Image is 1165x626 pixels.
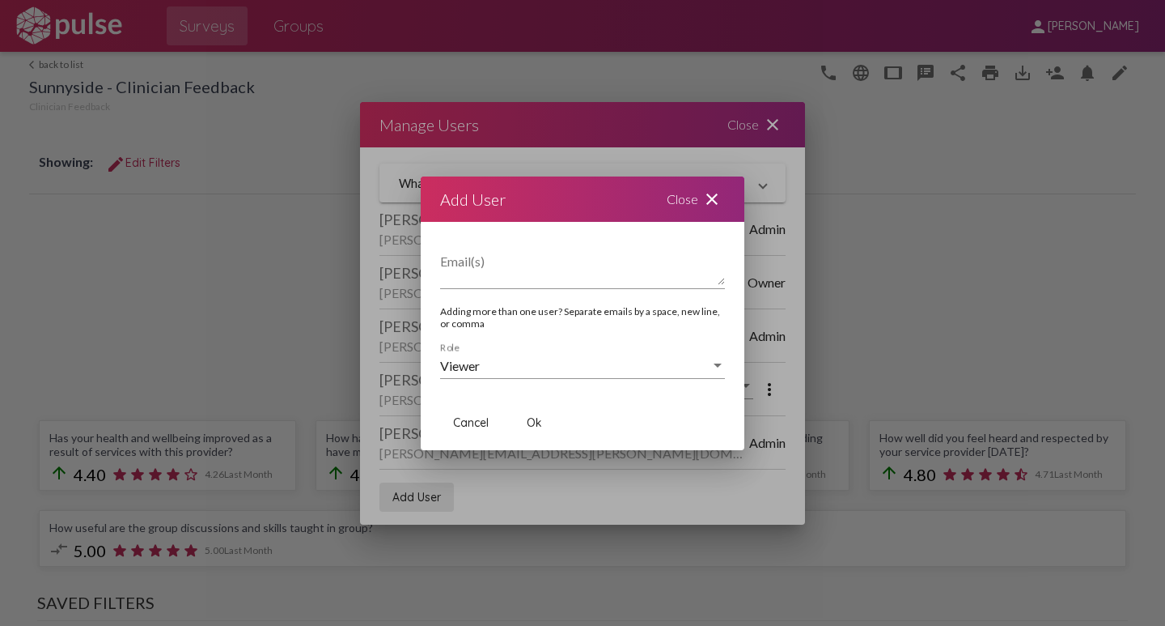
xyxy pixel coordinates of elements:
button: Cancel [440,408,502,437]
span: Viewer [440,358,480,373]
span: Cancel [453,415,489,430]
div: Adding more than one user? Separate emails by a space, new line, or comma [440,305,725,343]
div: Close [647,177,744,222]
span: Ok [527,415,542,430]
mat-icon: close [702,190,722,209]
button: Ok [508,408,560,437]
div: Add User [440,186,506,212]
